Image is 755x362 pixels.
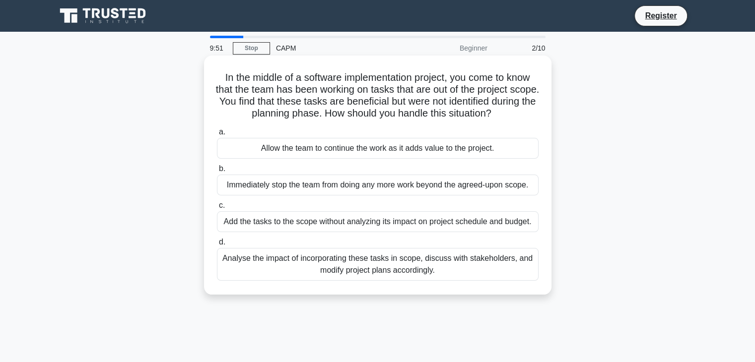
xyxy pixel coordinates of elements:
div: Allow the team to continue the work as it adds value to the project. [217,138,539,159]
h5: In the middle of a software implementation project, you come to know that the team has been worki... [216,71,540,120]
div: 9:51 [204,38,233,58]
div: Analyse the impact of incorporating these tasks in scope, discuss with stakeholders, and modify p... [217,248,539,281]
span: d. [219,238,225,246]
div: Add the tasks to the scope without analyzing its impact on project schedule and budget. [217,211,539,232]
div: CAPM [270,38,407,58]
div: Immediately stop the team from doing any more work beyond the agreed-upon scope. [217,175,539,195]
span: c. [219,201,225,209]
div: Beginner [407,38,493,58]
span: b. [219,164,225,173]
div: 2/10 [493,38,551,58]
span: a. [219,127,225,136]
a: Stop [233,42,270,55]
a: Register [639,9,683,22]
